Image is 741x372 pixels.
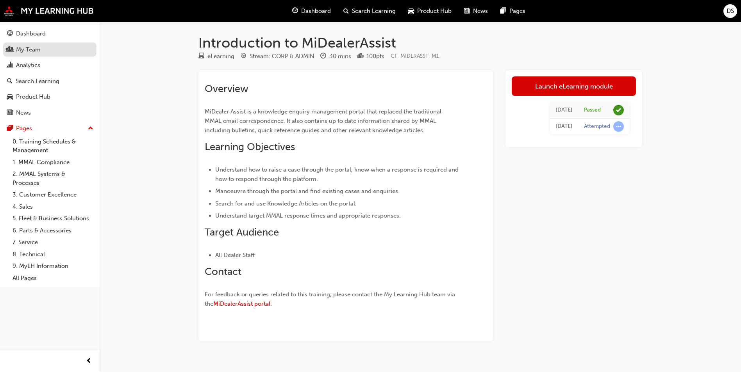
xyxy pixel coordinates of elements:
[402,3,458,19] a: car-iconProduct Hub
[727,7,734,16] span: DS
[9,168,96,189] a: 2. MMAL Systems & Processes
[213,300,270,307] a: MiDealerAssist portal
[3,121,96,136] button: Pages
[215,212,401,219] span: Understand target MMAL response times and appropriate responses.
[343,6,349,16] span: search-icon
[7,94,13,101] span: car-icon
[320,51,351,61] div: Duration
[3,106,96,120] a: News
[16,77,59,86] div: Search Learning
[9,236,96,248] a: 7. Service
[16,108,31,117] div: News
[556,106,572,115] div: Thu Jan 23 2025 14:47:16 GMT+1100 (Australian Eastern Daylight Time)
[292,6,298,16] span: guage-icon
[584,106,601,114] div: Passed
[613,121,624,132] span: learningRecordVerb_ATTEMPT-icon
[215,200,357,207] span: Search for and use Knowledge Articles on the portal.
[9,136,96,156] a: 0. Training Schedules & Management
[205,266,241,278] span: Contact
[9,248,96,260] a: 8. Technical
[198,51,234,61] div: Type
[320,53,326,60] span: clock-icon
[198,53,204,60] span: learningResourceType_ELEARNING-icon
[500,6,506,16] span: pages-icon
[473,7,488,16] span: News
[16,61,40,70] div: Analytics
[7,78,12,85] span: search-icon
[16,45,41,54] div: My Team
[723,4,737,18] button: DS
[215,188,400,195] span: Manoeuvre through the portal and find existing cases and enquiries.
[205,83,248,95] span: Overview
[9,260,96,272] a: 9. MyLH Information
[3,58,96,73] a: Analytics
[613,105,624,115] span: learningRecordVerb_PASS-icon
[417,7,452,16] span: Product Hub
[215,166,460,182] span: Understand how to raise a case through the portal, know when a response is required and how to re...
[3,74,96,89] a: Search Learning
[357,51,384,61] div: Points
[16,124,32,133] div: Pages
[509,7,525,16] span: Pages
[4,6,94,16] img: mmal
[408,6,414,16] span: car-icon
[337,3,402,19] a: search-iconSearch Learning
[205,108,443,134] span: MiDealer Assist is a knowledge enquiry management portal that replaced the traditional MMAL email...
[366,52,384,61] div: 100 pts
[7,30,13,37] span: guage-icon
[241,51,314,61] div: Stream
[3,27,96,41] a: Dashboard
[198,34,642,51] h1: Introduction to MiDealerAssist
[250,52,314,61] div: Stream: CORP & ADMIN
[215,252,255,259] span: All Dealer Staff
[458,3,494,19] a: news-iconNews
[7,110,13,117] span: news-icon
[7,125,13,132] span: pages-icon
[86,356,92,366] span: prev-icon
[9,156,96,168] a: 1. MMAL Compliance
[205,226,279,238] span: Target Audience
[207,52,234,61] div: eLearning
[9,225,96,237] a: 6. Parts & Accessories
[16,92,50,101] div: Product Hub
[9,201,96,213] a: 4. Sales
[357,53,363,60] span: podium-icon
[7,62,13,69] span: chart-icon
[512,76,636,96] a: Launch eLearning module
[286,3,337,19] a: guage-iconDashboard
[584,123,610,130] div: Attempted
[205,141,295,153] span: Learning Objectives
[3,43,96,57] a: My Team
[3,90,96,104] a: Product Hub
[9,189,96,201] a: 3. Customer Excellence
[329,52,351,61] div: 30 mins
[352,7,396,16] span: Search Learning
[3,25,96,121] button: DashboardMy TeamAnalyticsSearch LearningProduct HubNews
[494,3,532,19] a: pages-iconPages
[241,53,246,60] span: target-icon
[464,6,470,16] span: news-icon
[391,53,439,59] span: Learning resource code
[9,213,96,225] a: 5. Fleet & Business Solutions
[88,124,93,134] span: up-icon
[9,272,96,284] a: All Pages
[7,46,13,53] span: people-icon
[270,300,272,307] span: .
[16,29,46,38] div: Dashboard
[301,7,331,16] span: Dashboard
[556,122,572,131] div: Wed Jan 08 2025 14:28:01 GMT+1100 (Australian Eastern Daylight Time)
[205,291,457,307] span: For feedback or queries related to this training, please contact the My Learning Hub team via the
